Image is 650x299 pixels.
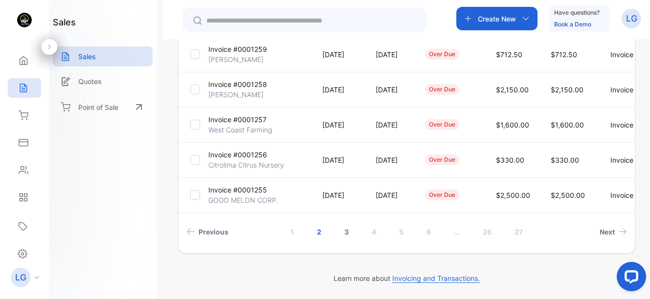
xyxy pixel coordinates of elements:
[208,89,264,100] p: [PERSON_NAME]
[208,149,267,160] p: Invoice #0001256
[425,190,459,200] div: over due
[376,49,405,60] p: [DATE]
[626,12,637,25] p: LG
[53,46,153,66] a: Sales
[392,274,480,283] span: Invoicing and Transactions.
[496,191,530,199] span: $2,500.00
[208,54,264,64] p: [PERSON_NAME]
[322,190,356,200] p: [DATE]
[208,79,267,89] p: Invoice #0001258
[208,185,267,195] p: Invoice #0001255
[376,85,405,95] p: [DATE]
[208,125,272,135] p: West Coast Farming
[78,76,102,86] p: Quotes
[456,7,538,30] button: Create New
[199,227,228,237] span: Previous
[208,114,267,125] p: Invoice #0001257
[208,160,284,170] p: Citrolima Citrus Nursery
[333,223,360,241] a: Page 3
[610,120,639,130] p: Invoice
[376,190,405,200] p: [DATE]
[609,258,650,299] iframe: LiveChat chat widget
[78,51,96,62] p: Sales
[425,49,459,60] div: over due
[554,21,591,28] a: Book a Demo
[182,223,232,241] a: Previous page
[478,14,516,24] p: Create New
[78,102,118,112] p: Point of Sale
[53,16,76,29] h1: sales
[208,44,267,54] p: Invoice #0001259
[551,121,584,129] span: $1,600.00
[376,120,405,130] p: [DATE]
[53,96,153,118] a: Point of Sale
[496,85,529,94] span: $2,150.00
[360,223,388,241] a: Page 4
[551,50,577,59] span: $712.50
[600,227,615,237] span: Next
[425,154,459,165] div: over due
[496,121,529,129] span: $1,600.00
[610,49,639,60] p: Invoice
[208,195,278,205] p: GOOD MELON CORP.
[610,190,639,200] p: Invoice
[322,49,356,60] p: [DATE]
[503,223,535,241] a: Page 27
[551,156,579,164] span: $330.00
[471,223,503,241] a: Page 26
[387,223,415,241] a: Page 5
[610,155,639,165] p: Invoice
[322,155,356,165] p: [DATE]
[15,271,26,284] p: LG
[425,119,459,130] div: over due
[179,223,635,241] ul: Pagination
[178,273,635,283] p: Learn more about
[322,85,356,95] p: [DATE]
[425,84,459,95] div: over due
[551,191,585,199] span: $2,500.00
[610,85,639,95] p: Invoice
[322,120,356,130] p: [DATE]
[554,8,600,18] p: Have questions?
[17,13,32,27] img: logo
[622,7,641,30] button: LG
[596,223,631,241] a: Next page
[305,223,333,241] a: Page 2 is your current page
[551,85,583,94] span: $2,150.00
[376,155,405,165] p: [DATE]
[442,223,471,241] a: Jump forward
[279,223,306,241] a: Page 1
[415,223,443,241] a: Page 6
[496,156,524,164] span: $330.00
[53,71,153,91] a: Quotes
[496,50,522,59] span: $712.50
